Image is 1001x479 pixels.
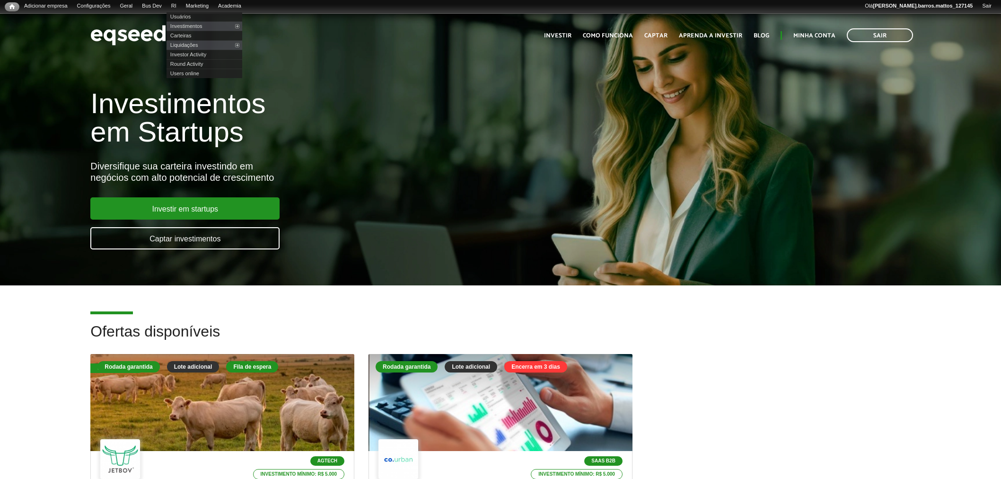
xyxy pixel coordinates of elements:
[213,2,246,10] a: Academia
[97,361,159,373] div: Rodada garantida
[19,2,72,10] a: Adicionar empresa
[90,364,143,373] div: Fila de espera
[504,361,567,373] div: Encerra em 3 dias
[167,361,220,373] div: Lote adicional
[90,160,577,183] div: Diversifique sua carteira investindo em negócios com alto potencial de crescimento
[90,23,166,48] img: EqSeed
[847,28,913,42] a: Sair
[5,2,19,11] a: Início
[873,3,973,9] strong: [PERSON_NAME].barros.mattos_127145
[181,2,213,10] a: Marketing
[90,197,280,220] a: Investir em startups
[544,33,571,39] a: Investir
[90,227,280,249] a: Captar investimentos
[167,12,242,21] a: Usuários
[679,33,742,39] a: Aprenda a investir
[90,323,910,354] h2: Ofertas disponíveis
[754,33,769,39] a: Blog
[445,361,497,373] div: Lote adicional
[584,456,623,466] p: SaaS B2B
[644,33,667,39] a: Captar
[72,2,115,10] a: Configurações
[860,2,977,10] a: Olá[PERSON_NAME].barros.mattos_127145
[583,33,633,39] a: Como funciona
[310,456,344,466] p: Agtech
[137,2,167,10] a: Bus Dev
[9,3,15,10] span: Início
[376,361,438,373] div: Rodada garantida
[793,33,835,39] a: Minha conta
[226,361,278,373] div: Fila de espera
[167,2,181,10] a: RI
[977,2,996,10] a: Sair
[90,89,577,146] h1: Investimentos em Startups
[115,2,137,10] a: Geral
